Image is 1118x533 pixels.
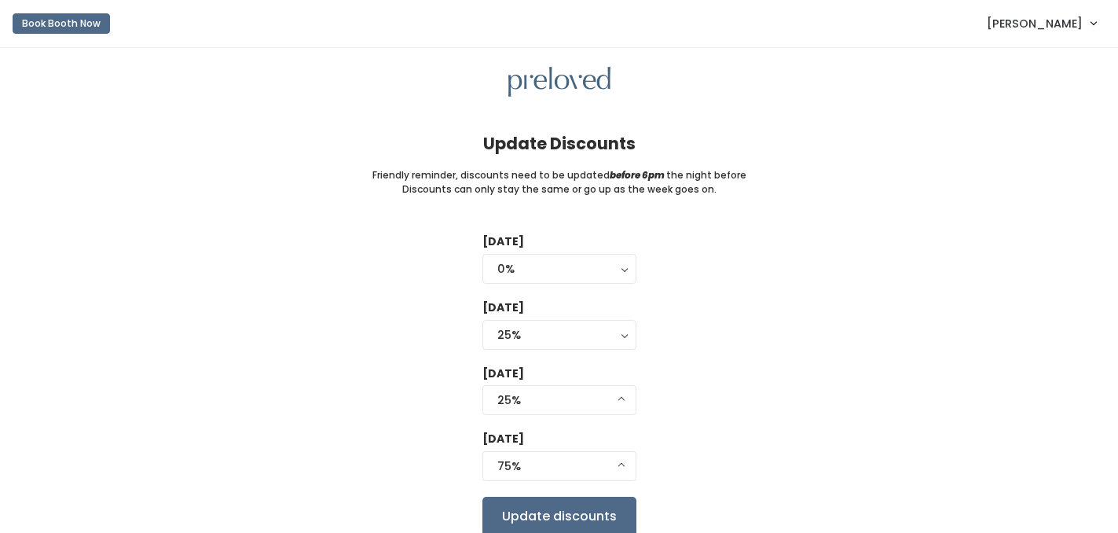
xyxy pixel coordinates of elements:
span: [PERSON_NAME] [987,15,1083,32]
a: [PERSON_NAME] [971,6,1112,40]
div: 25% [497,326,621,344]
small: Discounts can only stay the same or go up as the week goes on. [402,182,717,197]
button: 25% [482,320,636,350]
button: Book Booth Now [13,13,110,34]
label: [DATE] [482,431,524,447]
div: 0% [497,260,621,278]
small: Friendly reminder, discounts need to be updated the night before [372,168,746,182]
label: [DATE] [482,300,524,316]
div: 25% [497,391,621,409]
div: 75% [497,458,621,475]
h4: Update Discounts [483,134,636,153]
label: [DATE] [482,366,524,382]
button: 0% [482,254,636,284]
button: 75% [482,451,636,481]
img: preloved logo [508,67,610,97]
label: [DATE] [482,233,524,250]
a: Book Booth Now [13,6,110,41]
button: 25% [482,385,636,415]
i: before 6pm [610,168,665,182]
